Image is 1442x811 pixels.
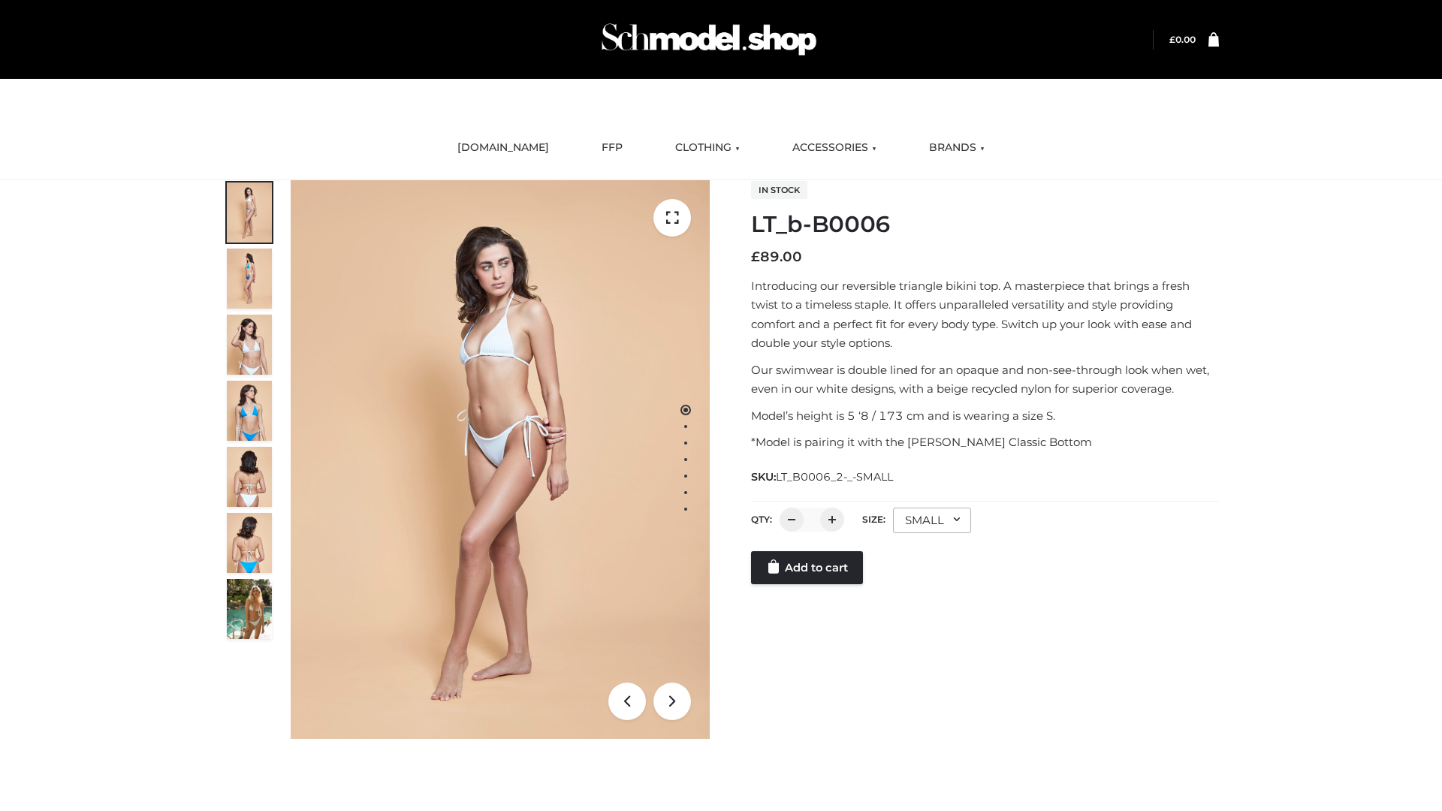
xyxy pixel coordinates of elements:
img: ArielClassicBikiniTop_CloudNine_AzureSky_OW114ECO_2-scaled.jpg [227,249,272,309]
bdi: 89.00 [751,249,802,265]
p: Our swimwear is double lined for an opaque and non-see-through look when wet, even in our white d... [751,360,1219,399]
span: In stock [751,181,807,199]
img: ArielClassicBikiniTop_CloudNine_AzureSky_OW114ECO_8-scaled.jpg [227,513,272,573]
span: £ [1169,34,1175,45]
a: Add to cart [751,551,863,584]
img: ArielClassicBikiniTop_CloudNine_AzureSky_OW114ECO_3-scaled.jpg [227,315,272,375]
label: QTY: [751,514,772,525]
a: BRANDS [918,131,996,164]
p: Introducing our reversible triangle bikini top. A masterpiece that brings a fresh twist to a time... [751,276,1219,353]
a: [DOMAIN_NAME] [446,131,560,164]
img: ArielClassicBikiniTop_CloudNine_AzureSky_OW114ECO_7-scaled.jpg [227,447,272,507]
span: LT_B0006_2-_-SMALL [776,470,893,484]
a: CLOTHING [664,131,751,164]
a: FFP [590,131,634,164]
h1: LT_b-B0006 [751,211,1219,238]
bdi: 0.00 [1169,34,1196,45]
span: £ [751,249,760,265]
div: SMALL [893,508,971,533]
p: Model’s height is 5 ‘8 / 173 cm and is wearing a size S. [751,406,1219,426]
img: ArielClassicBikiniTop_CloudNine_AzureSky_OW114ECO_4-scaled.jpg [227,381,272,441]
img: ArielClassicBikiniTop_CloudNine_AzureSky_OW114ECO_1 [291,180,710,739]
a: £0.00 [1169,34,1196,45]
a: ACCESSORIES [781,131,888,164]
img: Schmodel Admin 964 [596,10,822,69]
label: Size: [862,514,885,525]
img: Arieltop_CloudNine_AzureSky2.jpg [227,579,272,639]
img: ArielClassicBikiniTop_CloudNine_AzureSky_OW114ECO_1-scaled.jpg [227,182,272,243]
span: SKU: [751,468,894,486]
p: *Model is pairing it with the [PERSON_NAME] Classic Bottom [751,433,1219,452]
